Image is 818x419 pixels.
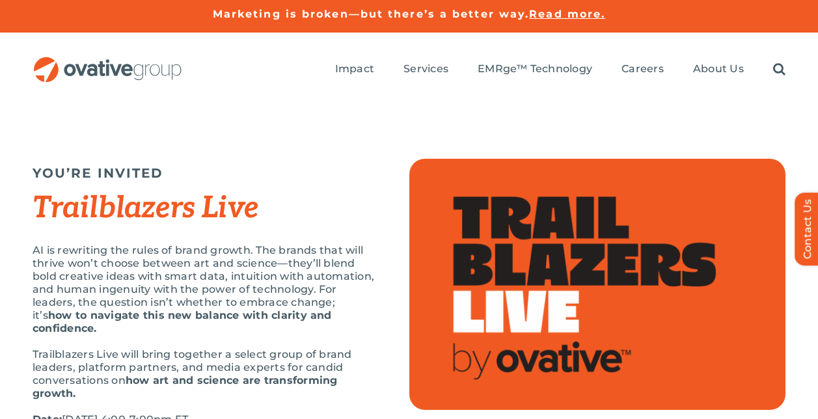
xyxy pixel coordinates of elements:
nav: Menu [335,49,785,90]
span: About Us [693,62,744,75]
span: Services [403,62,448,75]
span: EMRge™ Technology [478,62,592,75]
a: EMRge™ Technology [478,62,592,77]
p: AI is rewriting the rules of brand growth. The brands that will thrive won’t choose between art a... [33,244,377,335]
span: Impact [335,62,374,75]
p: Trailblazers Live will bring together a select group of brand leaders, platform partners, and med... [33,348,377,400]
a: Services [403,62,448,77]
em: Trailblazers Live [33,190,258,226]
h5: YOU’RE INVITED [33,165,377,181]
span: Careers [621,62,664,75]
a: Marketing is broken—but there’s a better way. [213,8,530,20]
a: Careers [621,62,664,77]
a: OG_Full_horizontal_RGB [33,55,183,68]
a: Impact [335,62,374,77]
a: Search [773,62,785,77]
a: About Us [693,62,744,77]
strong: how art and science are transforming growth. [33,374,337,399]
strong: how to navigate this new balance with clarity and confidence. [33,309,332,334]
img: Top Image (2) [409,159,786,410]
a: Read more. [529,8,605,20]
